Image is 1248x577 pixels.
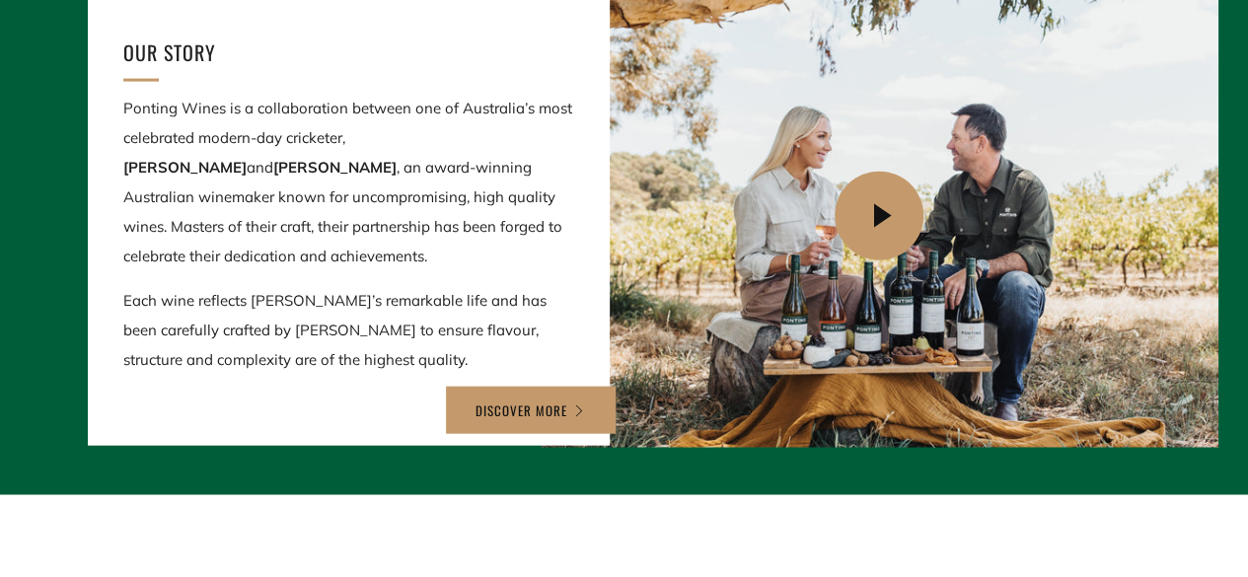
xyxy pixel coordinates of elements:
[123,94,574,271] p: Ponting Wines is a collaboration between one of Australia’s most celebrated modern-day cricketer,...
[123,286,574,375] p: Each wine reflects [PERSON_NAME]’s remarkable life and has been carefully crafted by [PERSON_NAME...
[273,158,397,177] strong: [PERSON_NAME]
[123,158,247,177] strong: [PERSON_NAME]
[123,35,574,70] h3: OUR STORY
[446,387,616,434] a: DISCOVER MORE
